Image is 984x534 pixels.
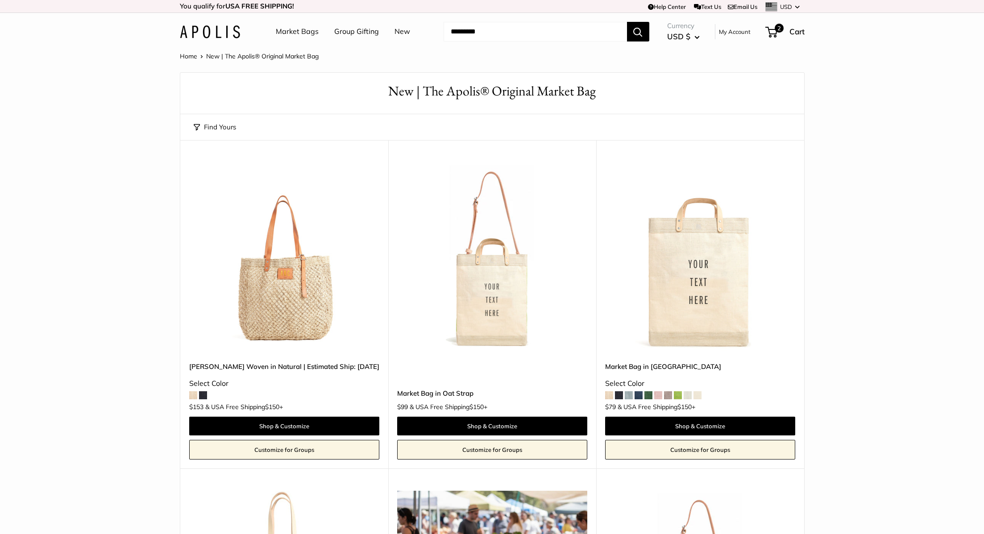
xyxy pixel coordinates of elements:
a: Market Bags [276,25,319,38]
span: $153 [189,403,203,411]
a: Help Center [648,3,686,10]
a: Shop & Customize [397,417,587,435]
a: Customize for Groups [605,440,795,459]
a: Group Gifting [334,25,379,38]
a: New [394,25,410,38]
span: Cart [789,27,805,36]
a: Market Bag in [GEOGRAPHIC_DATA] [605,361,795,372]
a: [PERSON_NAME] Woven in Natural | Estimated Ship: [DATE] [189,361,379,372]
a: Shop & Customize [605,417,795,435]
span: & USA Free Shipping + [410,404,487,410]
span: & USA Free Shipping + [618,404,695,410]
img: Mercado Woven in Natural | Estimated Ship: Oct. 12th [189,162,379,352]
img: Market Bag in Oat [605,162,795,352]
span: New | The Apolis® Original Market Bag [206,52,319,60]
input: Search... [444,22,627,41]
a: Email Us [728,3,757,10]
h1: New | The Apolis® Original Market Bag [194,82,791,101]
a: Shop & Customize [189,417,379,435]
img: Market Bag in Oat Strap [397,162,587,352]
div: Select Color [189,377,379,390]
a: Customize for Groups [189,440,379,459]
span: $150 [677,403,692,411]
span: $150 [265,403,279,411]
span: 2 [774,24,783,33]
span: USD [780,3,792,10]
span: $99 [397,403,408,411]
a: My Account [719,26,751,37]
a: Text Us [694,3,721,10]
a: Market Bag in OatMarket Bag in Oat [605,162,795,352]
div: Select Color [605,377,795,390]
a: Home [180,52,197,60]
nav: Breadcrumb [180,50,319,62]
button: Search [627,22,649,41]
span: & USA Free Shipping + [205,404,283,410]
a: Mercado Woven in Natural | Estimated Ship: Oct. 12thMercado Woven in Natural | Estimated Ship: Oc... [189,162,379,352]
a: Market Bag in Oat StrapMarket Bag in Oat Strap [397,162,587,352]
button: Find Yours [194,121,236,133]
a: Customize for Groups [397,440,587,459]
span: USD $ [667,32,690,41]
img: Apolis [180,25,240,38]
span: $150 [469,403,484,411]
strong: USA FREE SHIPPING! [225,2,294,10]
button: USD $ [667,29,700,44]
a: 2 Cart [766,25,805,39]
a: Market Bag in Oat Strap [397,388,587,398]
span: Currency [667,20,700,32]
span: $79 [605,403,616,411]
